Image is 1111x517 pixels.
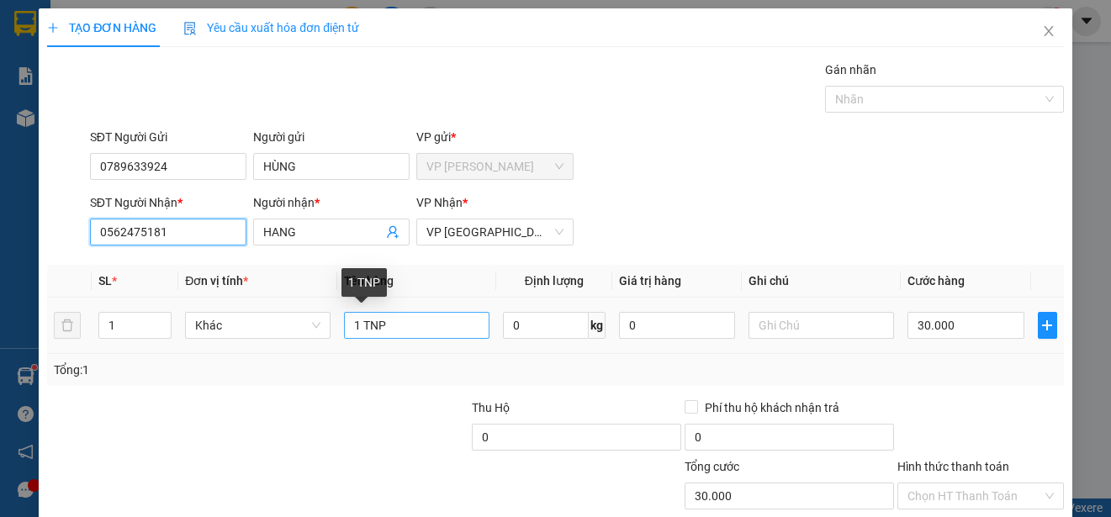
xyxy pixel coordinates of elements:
div: 1 TNP [341,268,387,297]
div: VP gửi [416,128,573,146]
span: SL [98,274,112,288]
div: THINH [162,55,335,75]
span: Giá trị hàng [619,274,681,288]
th: Ghi chú [742,265,901,298]
span: Tổng cước [685,460,739,473]
input: Ghi Chú [749,312,894,339]
span: TẠO ĐƠN HÀNG [47,21,156,34]
div: 30.000 [160,108,336,132]
span: Đơn vị tính [185,274,248,288]
span: plus [47,22,59,34]
span: kg [589,312,606,339]
div: Người gửi [253,128,410,146]
button: Close [1025,8,1072,55]
span: Chưa cước : [160,113,235,130]
span: Gửi: [14,16,40,34]
span: Khác [195,313,320,338]
button: plus [1038,312,1057,339]
div: VP [PERSON_NAME] [14,14,151,55]
button: delete [54,312,81,339]
div: Tổng: 1 [54,361,430,379]
span: Yêu cầu xuất hóa đơn điện tử [183,21,359,34]
div: PHUONG [14,55,151,75]
input: VD: Bàn, Ghế [344,312,489,339]
div: 0939733485 [14,75,151,98]
span: Nhận: [162,16,202,34]
div: SĐT Người Gửi [90,128,246,146]
div: SĐT Người Nhận [90,193,246,212]
div: Người nhận [253,193,410,212]
span: Thu Hộ [472,401,510,414]
label: Hình thức thanh toán [897,460,1009,473]
div: 0971310188 [162,75,335,98]
span: VP Nhận [416,196,463,209]
span: Định lượng [525,274,584,288]
span: close [1042,24,1055,38]
div: VP [GEOGRAPHIC_DATA] [162,14,335,55]
span: user-add [386,225,399,239]
span: plus [1039,319,1056,332]
span: VP Sài Gòn [426,219,563,245]
span: Phí thu hộ khách nhận trả [698,398,846,417]
span: VP Cao Tốc [426,154,563,179]
img: icon [183,22,197,35]
input: 0 [619,312,736,339]
label: Gán nhãn [825,63,876,76]
span: Cước hàng [907,274,965,288]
